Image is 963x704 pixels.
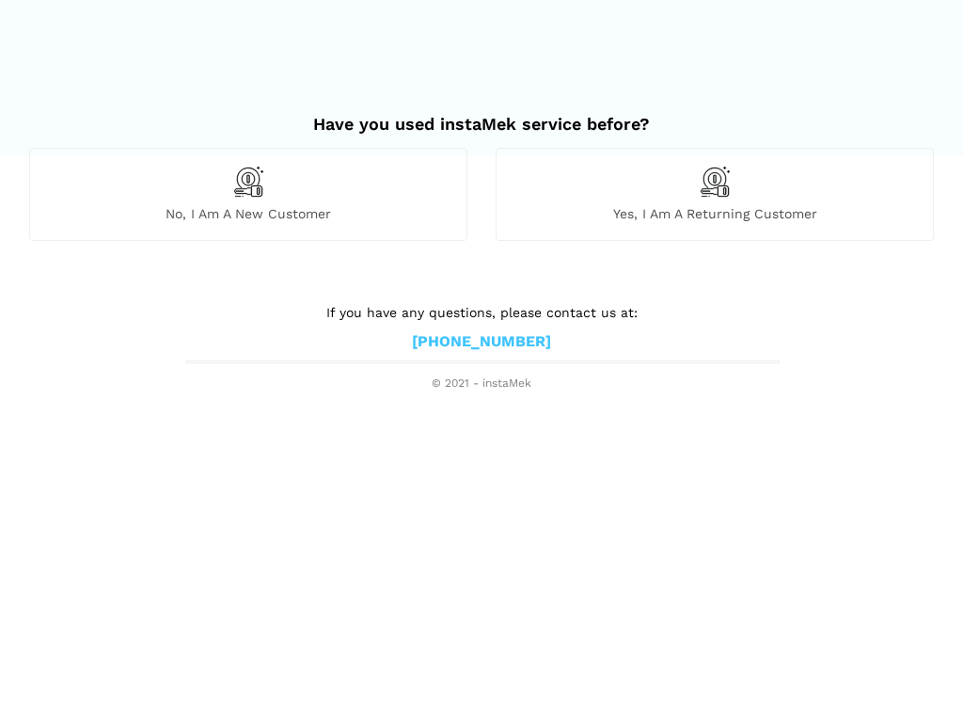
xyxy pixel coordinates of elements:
[497,205,933,222] span: Yes, I am a returning customer
[412,332,551,352] a: [PHONE_NUMBER]
[185,376,778,392] span: © 2021 - instaMek
[29,95,934,135] h2: Have you used instaMek service before?
[185,302,778,323] p: If you have any questions, please contact us at:
[30,205,466,222] span: No, I am a new customer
